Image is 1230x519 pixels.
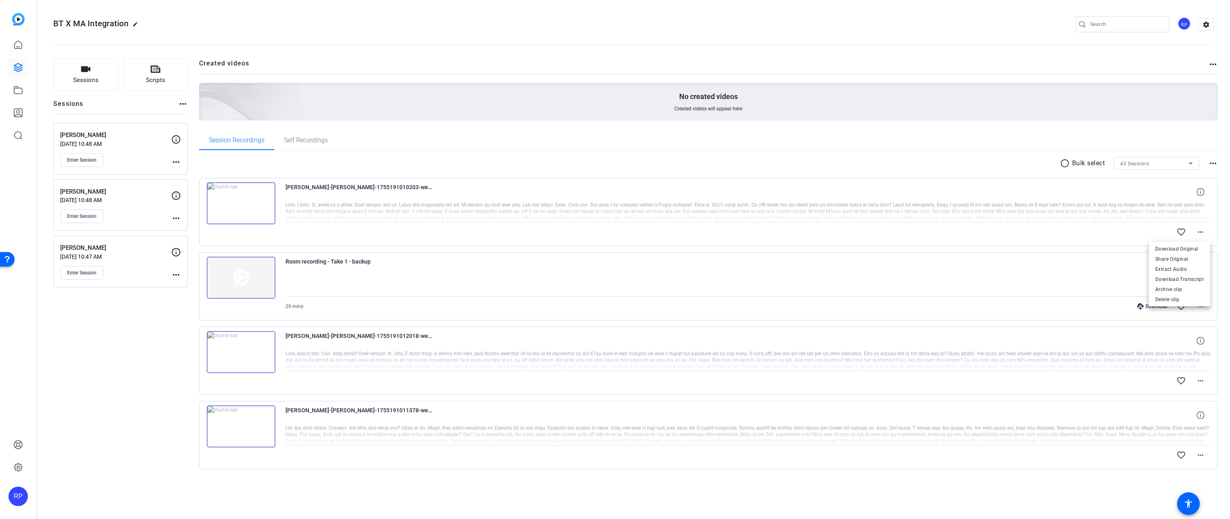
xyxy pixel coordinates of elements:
[1155,295,1204,304] span: Delete clip
[1155,274,1204,284] span: Download Transcript
[1155,285,1204,294] span: Archive clip
[1155,254,1204,264] span: Share Original
[1155,264,1204,274] span: Extract Audio
[1155,244,1204,254] span: Download Original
